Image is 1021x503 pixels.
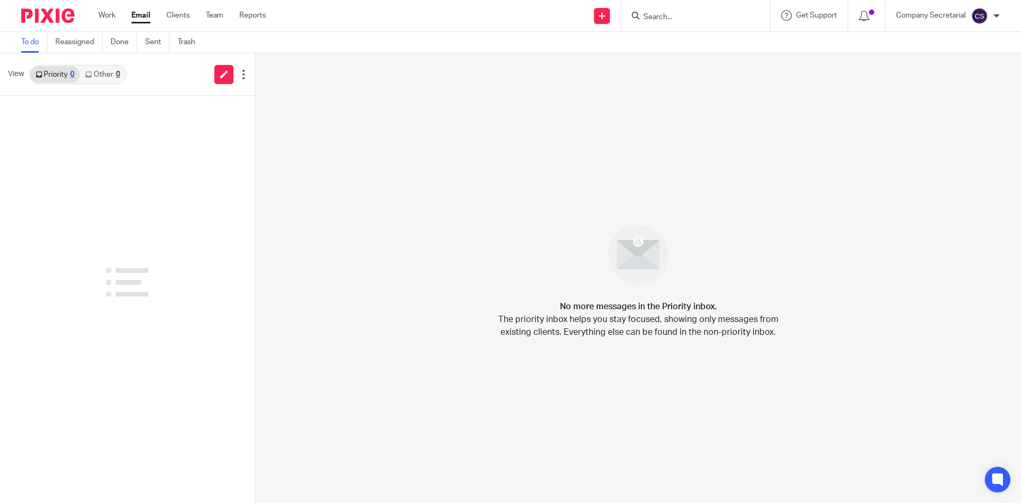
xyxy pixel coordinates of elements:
a: Reports [239,10,266,21]
a: Clients [166,10,190,21]
a: Priority0 [30,66,80,83]
input: Search [642,13,738,22]
img: image [601,218,675,292]
h4: No more messages in the Priority inbox. [560,300,717,313]
a: Trash [178,32,203,53]
img: svg%3E [971,7,988,24]
div: 0 [116,71,120,78]
a: Done [111,32,137,53]
p: Company Secretarial [896,10,966,21]
img: Pixie [21,9,74,23]
a: Team [206,10,223,21]
a: Sent [145,32,170,53]
span: View [8,69,24,80]
a: Reassigned [55,32,103,53]
a: Other0 [80,66,125,83]
a: Work [98,10,115,21]
p: The priority inbox helps you stay focused, showing only messages from existing clients. Everythin... [497,313,779,339]
span: Get Support [796,12,837,19]
a: Email [131,10,150,21]
div: 0 [70,71,74,78]
a: To do [21,32,47,53]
